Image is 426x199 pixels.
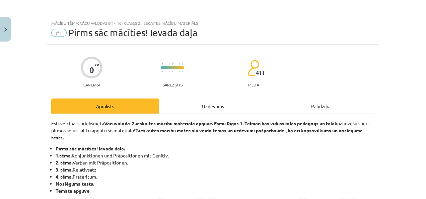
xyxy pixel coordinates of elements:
[256,70,265,76] span: 411
[182,63,183,65] img: icon-short-line-57e1e144782c952c97e751825c79c345078a6d821885a25fce030b3d8c18986b.svg
[51,98,159,114] div: Apraksts
[104,120,115,126] strong: Vācu
[247,60,259,76] img: students-c634bb4e5e11cddfef0936a35e636f08e4e9abd3cc4e673bd6f9a4125e45ecb1.svg
[56,159,375,166] li: Verben mit Präpositionen.
[56,181,94,187] b: Noslēguma tests.
[162,63,163,65] img: icon-short-line-57e1e144782c952c97e751825c79c345078a6d821885a25fce030b3d8c18986b.svg
[162,71,163,72] img: icon-short-line-57e1e144782c952c97e751825c79c345078a6d821885a25fce030b3d8c18986b.svg
[4,27,7,32] img: icon-close-lesson-0947bae3869378f0d4975bcd49f059093ad1ed9edebbc8119c70593378902aed.svg
[51,120,375,141] p: Esi sveicināts priekšmeta palīdzēšu spert pirmos soļus, lai Tu apgūtu šo materiālu!
[94,63,99,67] span: XP
[56,167,73,173] b: 3. tēma.
[56,152,375,159] li: Konjunktionen und Präpositionen mit Genitiv.
[56,188,89,194] b: Temata apguve
[165,63,166,65] img: icon-short-line-57e1e144782c952c97e751825c79c345078a6d821885a25fce030b3d8c18986b.svg
[81,82,102,87] p: Saņemsi
[172,63,173,65] img: icon-short-line-57e1e144782c952c97e751825c79c345078a6d821885a25fce030b3d8c18986b.svg
[267,98,375,114] div: Palīdzība
[68,27,198,38] span: Pirms sāc mācīties! Ievada daļa
[165,71,166,72] img: icon-short-line-57e1e144782c952c97e751825c79c345078a6d821885a25fce030b3d8c18986b.svg
[56,173,375,180] li: Präteritum.
[56,152,72,158] b: 1.tēma.
[169,71,169,72] img: icon-short-line-57e1e144782c952c97e751825c79c345078a6d821885a25fce030b3d8c18986b.svg
[159,98,267,114] div: Uzdevums
[89,65,94,75] div: 0
[169,63,169,65] img: icon-short-line-57e1e144782c952c97e751825c79c345078a6d821885a25fce030b3d8c18986b.svg
[56,145,125,151] b: Pirms sāc mācīties! Ievada daļa.
[179,71,180,72] img: icon-short-line-57e1e144782c952c97e751825c79c345078a6d821885a25fce030b3d8c18986b.svg
[56,174,73,180] b: 4. tēma.
[163,82,183,87] p: Sarežģīts
[179,63,180,65] img: icon-short-line-57e1e144782c952c97e751825c79c345078a6d821885a25fce030b3d8c18986b.svg
[56,166,375,173] li: Relativsatz.
[182,71,183,72] img: icon-short-line-57e1e144782c952c97e751825c79c345078a6d821885a25fce030b3d8c18986b.svg
[115,120,337,126] b: valoda 2.ieskaites mācību materiāla apguvē. Esmu Rīgas 1. Tālmācības vidusskolas pedagogs un tālāk
[51,21,375,25] div: Mācību tēma: Vācu valodas b1 - 10. klases 2. ieskaites mācību materiāls
[51,29,67,37] span: #1
[248,82,259,87] p: pilda
[51,127,363,140] b: 2.ieskaites mācību materiālu veido tēmas un uzdevumi pašpārbaudei, kā arī kopsavilkums un noslēgu...
[56,159,73,165] b: 2. tēma.
[172,71,173,72] img: icon-short-line-57e1e144782c952c97e751825c79c345078a6d821885a25fce030b3d8c18986b.svg
[56,187,375,194] li: .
